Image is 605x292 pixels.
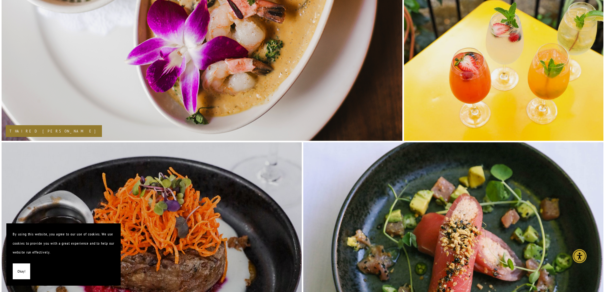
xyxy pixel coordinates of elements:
[13,263,30,280] button: Okay!
[10,129,98,133] h2: Thai Red [PERSON_NAME]
[13,230,114,257] p: By using this website, you agree to our use of cookies. We use cookies to provide you with a grea...
[573,249,587,263] div: Accessibility Menu
[6,223,121,286] section: Cookie banner
[17,267,25,276] span: Okay!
